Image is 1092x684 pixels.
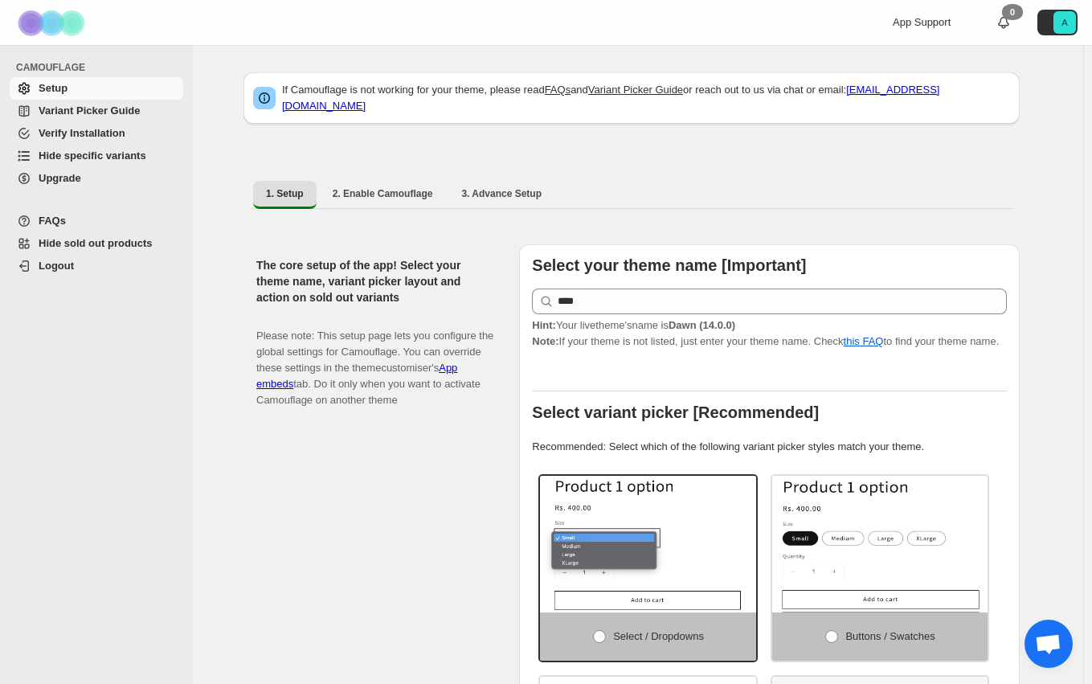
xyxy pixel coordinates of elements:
img: Select / Dropdowns [540,476,756,612]
p: Please note: This setup page lets you configure the global settings for Camouflage. You can overr... [256,312,493,408]
strong: Dawn (14.0.0) [669,319,735,331]
span: Upgrade [39,172,81,184]
strong: Note: [532,335,558,347]
div: 0 [1002,4,1023,20]
span: CAMOUFLAGE [16,61,185,74]
span: Setup [39,82,67,94]
a: Hide sold out products [10,232,183,255]
span: Verify Installation [39,127,125,139]
a: Variant Picker Guide [588,84,683,96]
a: this FAQ [844,335,884,347]
a: Setup [10,77,183,100]
b: Select variant picker [Recommended] [532,403,819,421]
a: Open chat [1025,620,1073,668]
span: Hide sold out products [39,237,153,249]
a: 0 [996,14,1012,31]
a: Hide specific variants [10,145,183,167]
p: If your theme is not listed, just enter your theme name. Check to find your theme name. [532,317,1007,350]
img: Camouflage [13,1,93,45]
a: Logout [10,255,183,277]
span: Your live theme's name is [532,319,735,331]
span: 1. Setup [266,187,304,200]
p: If Camouflage is not working for your theme, please read and or reach out to us via chat or email: [282,82,1010,114]
span: Select / Dropdowns [613,630,704,642]
b: Select your theme name [Important] [532,256,806,274]
span: Avatar with initials A [1053,11,1076,34]
h2: The core setup of the app! Select your theme name, variant picker layout and action on sold out v... [256,257,493,305]
a: Verify Installation [10,122,183,145]
a: Variant Picker Guide [10,100,183,122]
p: Recommended: Select which of the following variant picker styles match your theme. [532,439,1007,455]
span: Hide specific variants [39,149,146,162]
text: A [1061,18,1068,27]
span: 2. Enable Camouflage [333,187,433,200]
a: FAQs [10,210,183,232]
span: 3. Advance Setup [461,187,542,200]
strong: Hint: [532,319,556,331]
span: Buttons / Swatches [845,630,935,642]
a: Upgrade [10,167,183,190]
a: FAQs [545,84,571,96]
button: Avatar with initials A [1037,10,1078,35]
img: Buttons / Swatches [772,476,988,612]
span: App Support [893,16,951,28]
span: Variant Picker Guide [39,104,140,117]
span: Logout [39,260,74,272]
span: FAQs [39,215,66,227]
